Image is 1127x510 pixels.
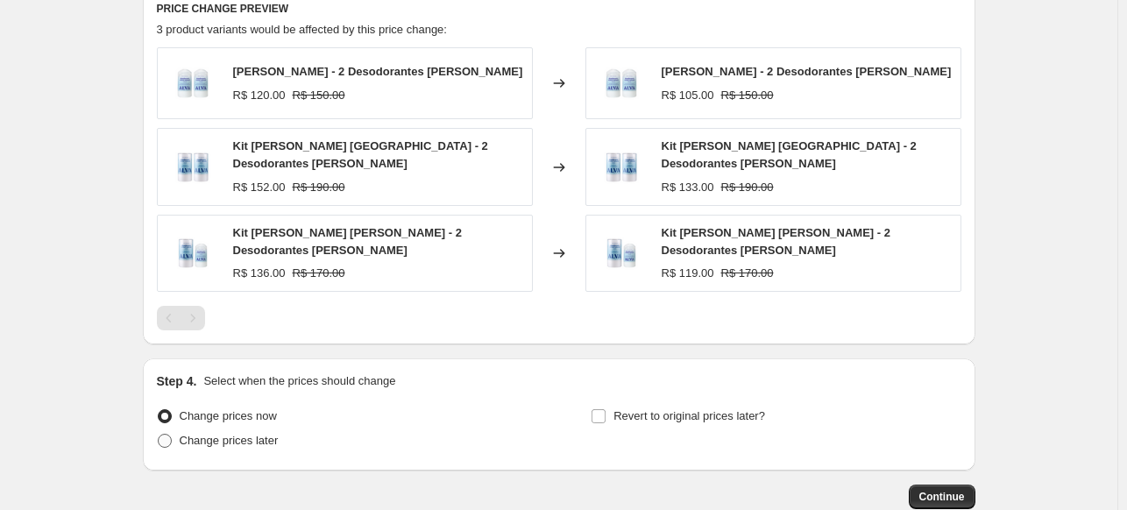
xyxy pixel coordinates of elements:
[233,265,286,282] div: R$ 136.00
[662,265,714,282] div: R$ 119.00
[157,2,961,16] h6: PRICE CHANGE PREVIEW
[662,65,952,78] span: [PERSON_NAME] - 2 Desodorantes [PERSON_NAME]
[613,409,765,422] span: Revert to original prices later?
[167,141,219,194] img: fotosstill_22_80x.png
[909,485,975,509] button: Continue
[233,65,523,78] span: [PERSON_NAME] - 2 Desodorantes [PERSON_NAME]
[167,227,219,280] img: fotosstill_23_80x.png
[662,87,714,104] div: R$ 105.00
[293,265,345,282] strike: R$ 170.00
[662,226,890,257] span: Kit [PERSON_NAME] [PERSON_NAME] - 2 Desodorantes [PERSON_NAME]
[595,57,648,110] img: fotos_still_20_80x.png
[233,226,462,257] span: Kit [PERSON_NAME] [PERSON_NAME] - 2 Desodorantes [PERSON_NAME]
[167,57,219,110] img: fotos_still_20_80x.png
[233,179,286,196] div: R$ 152.00
[180,409,277,422] span: Change prices now
[157,306,205,330] nav: Pagination
[721,87,774,104] strike: R$ 150.00
[662,179,714,196] div: R$ 133.00
[721,179,774,196] strike: R$ 190.00
[595,227,648,280] img: fotosstill_23_80x.png
[180,434,279,447] span: Change prices later
[662,139,917,170] span: Kit [PERSON_NAME] [GEOGRAPHIC_DATA] - 2 Desodorantes [PERSON_NAME]
[293,87,345,104] strike: R$ 150.00
[157,23,447,36] span: 3 product variants would be affected by this price change:
[233,87,286,104] div: R$ 120.00
[919,490,965,504] span: Continue
[293,179,345,196] strike: R$ 190.00
[721,265,774,282] strike: R$ 170.00
[203,372,395,390] p: Select when the prices should change
[157,372,197,390] h2: Step 4.
[233,139,488,170] span: Kit [PERSON_NAME] [GEOGRAPHIC_DATA] - 2 Desodorantes [PERSON_NAME]
[595,141,648,194] img: fotosstill_22_80x.png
